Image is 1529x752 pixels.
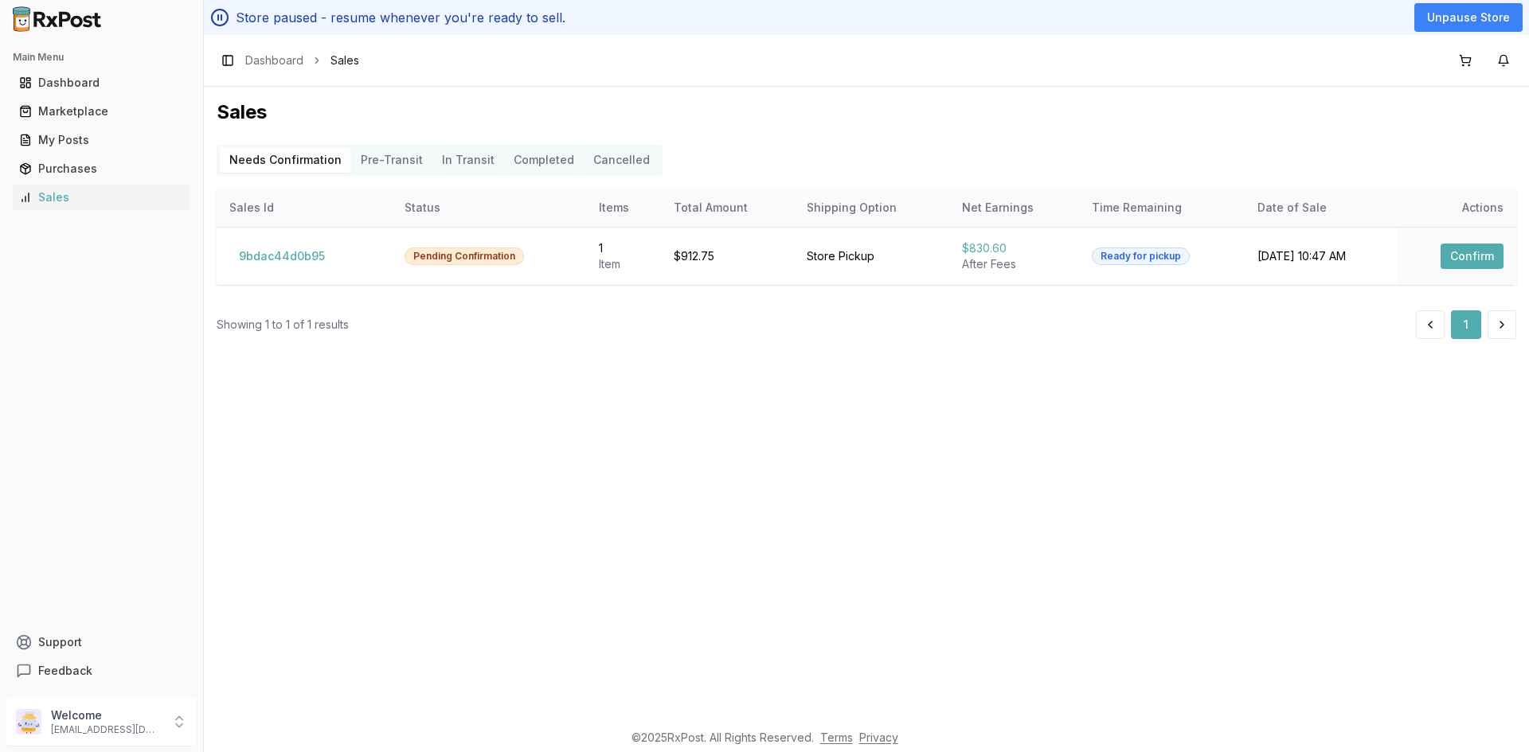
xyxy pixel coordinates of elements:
a: Purchases [13,154,190,183]
button: My Posts [6,127,197,153]
div: $830.60 [962,240,1067,256]
p: Welcome [51,707,162,723]
th: Sales Id [217,189,392,227]
th: Time Remaining [1079,189,1245,227]
th: Total Amount [661,189,795,227]
button: Unpause Store [1414,3,1523,32]
th: Date of Sale [1245,189,1398,227]
div: After Fees [962,256,1067,272]
a: Privacy [859,731,898,744]
span: Feedback [38,663,92,679]
div: Showing 1 to 1 of 1 results [217,317,349,333]
th: Net Earnings [949,189,1080,227]
img: RxPost Logo [6,6,108,32]
button: Feedback [6,657,197,685]
div: 1 [599,240,648,256]
button: Cancelled [584,147,659,173]
div: Sales [19,189,184,205]
a: Sales [13,183,190,212]
h1: Sales [217,99,1516,125]
p: [EMAIL_ADDRESS][DOMAIN_NAME] [51,723,162,736]
button: Purchases [6,156,197,181]
span: Sales [330,53,359,68]
div: Store Pickup [807,248,936,264]
button: Sales [6,185,197,210]
a: Marketplace [13,97,190,126]
th: Status [392,189,586,227]
th: Actions [1398,189,1516,227]
div: Ready for pickup [1092,247,1190,265]
img: User avatar [16,709,41,734]
div: Marketplace [19,103,184,119]
div: $912.75 [674,248,782,264]
button: Marketplace [6,99,197,124]
button: 9bdac44d0b95 [229,244,334,269]
button: In Transit [432,147,504,173]
div: Dashboard [19,75,184,91]
a: Dashboard [13,68,190,97]
a: My Posts [13,126,190,154]
button: Confirm [1441,244,1504,269]
div: Purchases [19,161,184,177]
div: Item [599,256,648,272]
a: Terms [820,731,853,744]
p: Store paused - resume whenever you're ready to sell. [236,8,565,27]
th: Items [586,189,661,227]
div: My Posts [19,132,184,148]
a: Dashboard [245,53,303,68]
button: Needs Confirmation [220,147,351,173]
nav: breadcrumb [245,53,359,68]
button: Dashboard [6,70,197,95]
th: Shipping Option [794,189,948,227]
button: Completed [504,147,584,173]
button: Pre-Transit [351,147,432,173]
div: Pending Confirmation [405,247,524,265]
button: Support [6,628,197,657]
div: [DATE] 10:47 AM [1257,248,1385,264]
button: 1 [1451,310,1481,339]
h2: Main Menu [13,51,190,64]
